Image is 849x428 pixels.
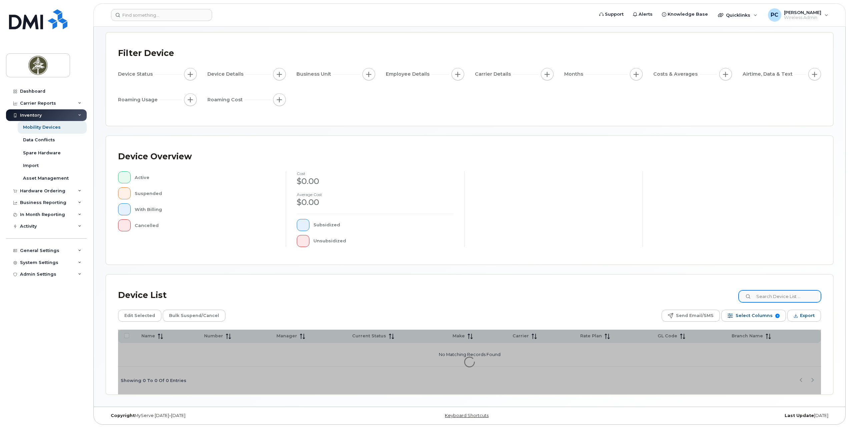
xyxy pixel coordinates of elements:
span: Business Unit [296,71,333,78]
strong: Copyright [111,413,135,418]
span: Airtime, Data & Text [743,71,795,78]
span: [PERSON_NAME] [784,10,821,15]
div: Active [135,171,275,183]
h4: Average cost [297,192,454,197]
a: Alerts [628,8,657,21]
div: Paulina Cantos [763,8,833,22]
span: Device Status [118,71,155,78]
span: Knowledge Base [668,11,708,18]
div: Cancelled [135,219,275,231]
button: Bulk Suspend/Cancel [163,310,225,322]
span: Months [564,71,585,78]
span: Select Columns [736,311,773,321]
span: Quicklinks [726,12,750,18]
div: Device Overview [118,148,192,165]
div: MyServe [DATE]–[DATE] [106,413,348,418]
span: Device Details [207,71,245,78]
a: Support [595,8,628,21]
span: Edit Selected [124,311,155,321]
span: Wireless Admin [784,15,821,20]
span: Roaming Cost [207,96,245,103]
span: 9 [775,314,780,318]
div: Device List [118,287,167,304]
div: [DATE] [591,413,833,418]
strong: Last Update [785,413,814,418]
button: Edit Selected [118,310,161,322]
div: Unsubsidized [313,235,454,247]
span: Employee Details [386,71,432,78]
a: Knowledge Base [657,8,713,21]
span: Costs & Averages [653,71,700,78]
div: Subsidized [313,219,454,231]
div: With Billing [135,203,275,215]
span: PC [771,11,778,19]
button: Select Columns 9 [721,310,786,322]
button: Export [787,310,821,322]
span: Send Email/SMS [676,311,714,321]
span: Bulk Suspend/Cancel [169,311,219,321]
input: Find something... [111,9,212,21]
span: Carrier Details [475,71,513,78]
button: Send Email/SMS [662,310,720,322]
span: Export [800,311,815,321]
span: Alerts [639,11,653,18]
input: Search Device List ... [739,290,821,302]
span: Support [605,11,624,18]
div: Quicklinks [713,8,762,22]
div: Filter Device [118,45,174,62]
div: $0.00 [297,197,454,208]
div: Suspended [135,187,275,199]
div: $0.00 [297,176,454,187]
a: Keyboard Shortcuts [445,413,489,418]
span: Roaming Usage [118,96,160,103]
h4: cost [297,171,454,176]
